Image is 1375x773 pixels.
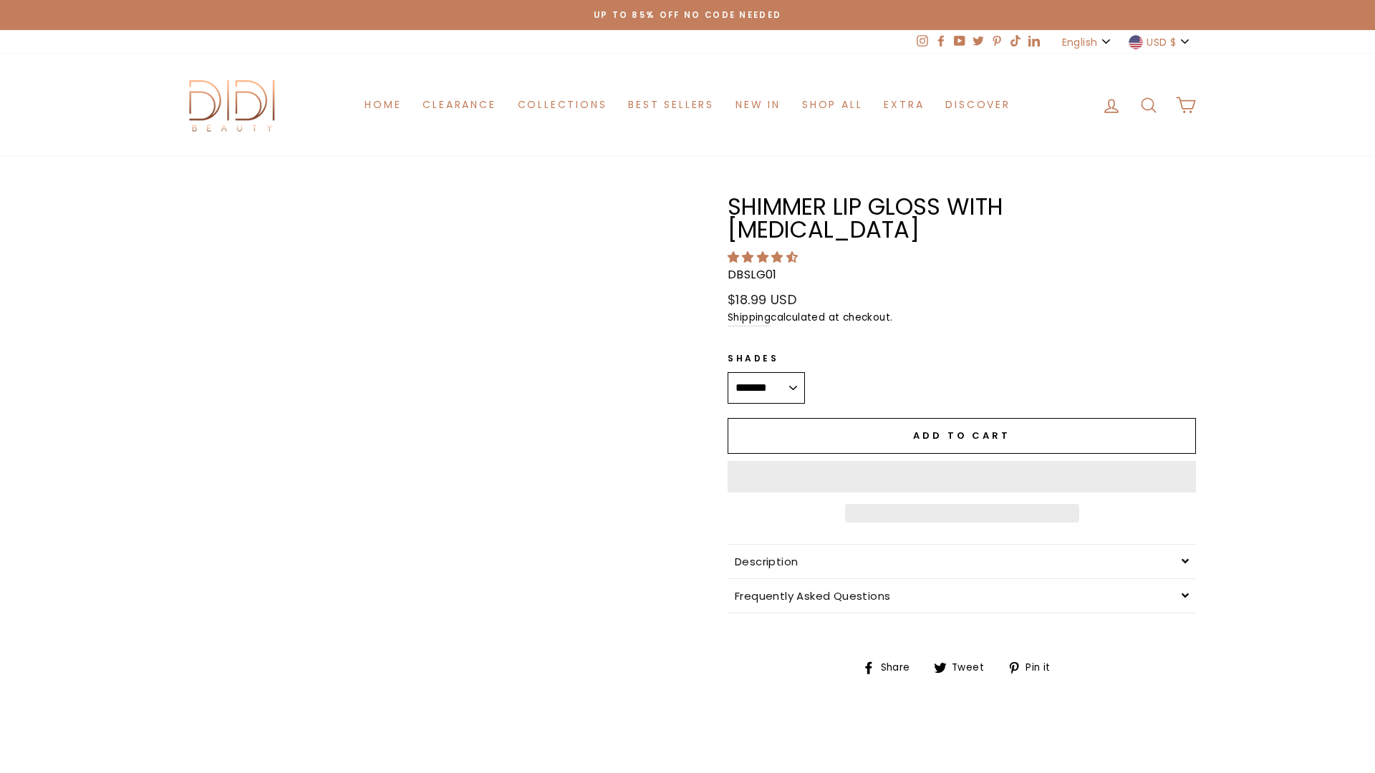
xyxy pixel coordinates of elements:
a: New in [725,92,791,118]
a: Discover [935,92,1021,118]
ul: Primary [354,92,1021,118]
span: Description [735,554,798,569]
a: Collections [507,92,618,118]
span: USD $ [1147,34,1176,50]
a: Shipping [728,310,771,326]
small: calculated at checkout. [728,310,1196,326]
a: Best Sellers [617,92,725,118]
span: Share [879,660,921,676]
span: English [1062,34,1097,50]
span: Pin it [1023,660,1061,676]
span: Up to 85% off NO CODE NEEDED [594,9,782,21]
button: USD $ [1124,30,1196,54]
button: Add to cart [728,418,1196,454]
span: Tweet [950,660,995,676]
span: $18.99 USD [728,291,796,308]
a: Home [354,92,412,118]
a: Shop All [791,92,873,118]
img: Didi Beauty Co. [179,75,286,135]
button: English [1058,30,1117,54]
span: 4.67 stars [728,249,801,266]
span: Add to cart [913,429,1010,442]
label: Shades [728,351,805,365]
h1: Shimmer Lip Gloss With [MEDICAL_DATA] [728,195,1196,242]
a: Clearance [412,92,506,118]
a: Extra [873,92,935,118]
span: Frequently Asked Questions [735,588,890,603]
p: DBSLG01 [728,266,1196,284]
